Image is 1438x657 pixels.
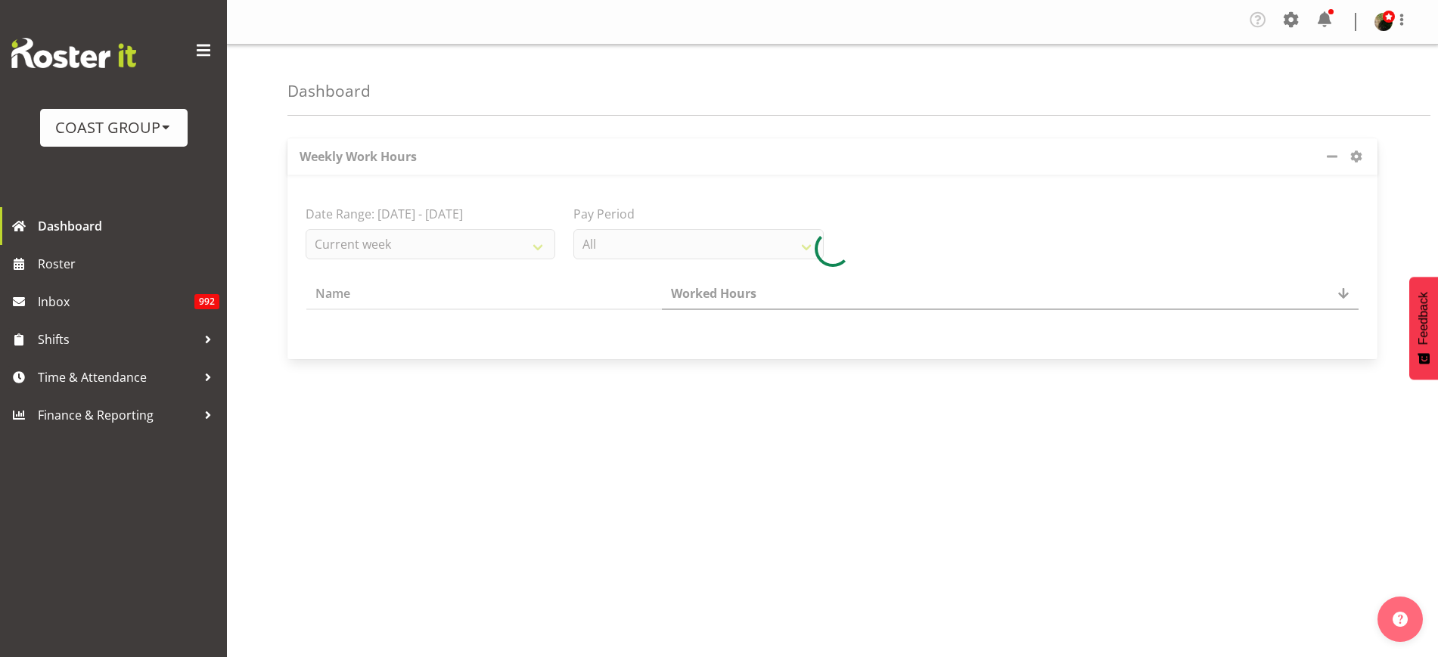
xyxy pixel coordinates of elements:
img: Rosterit website logo [11,38,136,68]
span: Dashboard [38,215,219,237]
h4: Dashboard [287,82,371,100]
img: help-xxl-2.png [1393,612,1408,627]
span: Feedback [1417,292,1430,345]
span: Finance & Reporting [38,404,197,426]
span: Time & Attendance [38,366,197,389]
span: Roster [38,253,219,275]
img: micah-hetrick73ebaf9e9aacd948a3fc464753b70555.png [1374,13,1393,31]
div: COAST GROUP [55,116,172,139]
span: Inbox [38,290,194,313]
span: 992 [194,294,219,309]
button: Feedback - Show survey [1409,277,1438,380]
span: Shifts [38,328,197,351]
